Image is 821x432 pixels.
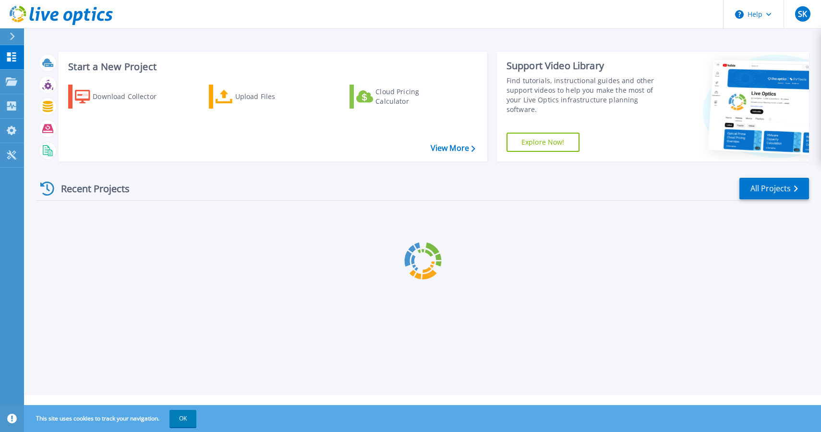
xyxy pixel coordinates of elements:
h3: Start a New Project [68,62,475,72]
div: Upload Files [235,87,312,106]
span: This site uses cookies to track your navigation. [26,410,196,427]
div: Download Collector [93,87,169,106]
span: SK [798,10,807,18]
a: Cloud Pricing Calculator [350,85,457,109]
div: Recent Projects [37,177,143,200]
button: OK [169,410,196,427]
div: Support Video Library [507,60,664,72]
a: Upload Files [209,85,316,109]
a: View More [431,144,475,153]
a: Explore Now! [507,133,580,152]
div: Find tutorials, instructional guides and other support videos to help you make the most of your L... [507,76,664,114]
a: All Projects [739,178,809,199]
div: Cloud Pricing Calculator [375,87,452,106]
a: Download Collector [68,85,175,109]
